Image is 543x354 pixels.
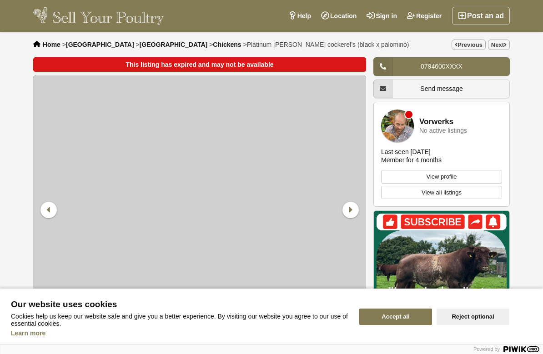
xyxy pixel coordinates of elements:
a: Vorwerks [419,118,453,126]
li: > [136,41,207,48]
a: [GEOGRAPHIC_DATA] [140,41,208,48]
a: View all listings [381,186,502,199]
a: Home [43,41,60,48]
button: Accept all [359,309,432,325]
div: Member for 4 months [381,156,442,164]
a: Next [488,40,510,50]
span: Our website uses cookies [11,300,348,309]
a: Help [283,7,316,25]
a: [GEOGRAPHIC_DATA] [66,41,134,48]
span: Powered by [473,346,500,352]
img: Sell Your Poultry [33,7,164,25]
img: Platinum Vorwerk cockerel’s (black x palomino) - 1/3 [33,75,366,345]
a: Location [316,7,362,25]
a: View profile [381,170,502,184]
a: Previous [452,40,486,50]
li: > [209,41,241,48]
a: Send message [373,80,510,98]
a: Post an ad [452,7,510,25]
a: Chickens [213,41,241,48]
div: Member is offline [405,111,412,118]
a: Register [402,7,447,25]
li: > [62,41,134,48]
span: 0794600XXXX [421,63,463,70]
span: Platinum [PERSON_NAME] cockerel’s (black x palomino) [247,41,409,48]
div: Last seen [DATE] [381,148,431,156]
a: Learn more [11,329,45,337]
img: Vorwerks [381,110,414,142]
li: > [243,41,409,48]
div: No active listings [419,127,467,134]
a: Sign in [362,7,402,25]
p: Cookies help us keep our website safe and give you a better experience. By visiting our website y... [11,313,348,327]
img: Mat Atkinson Farming YouTube Channel [373,210,510,347]
span: Send message [420,85,463,92]
div: This listing has expired and may not be available [33,57,366,72]
a: 0794600XXXX [373,57,510,76]
button: Reject optional [437,309,509,325]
